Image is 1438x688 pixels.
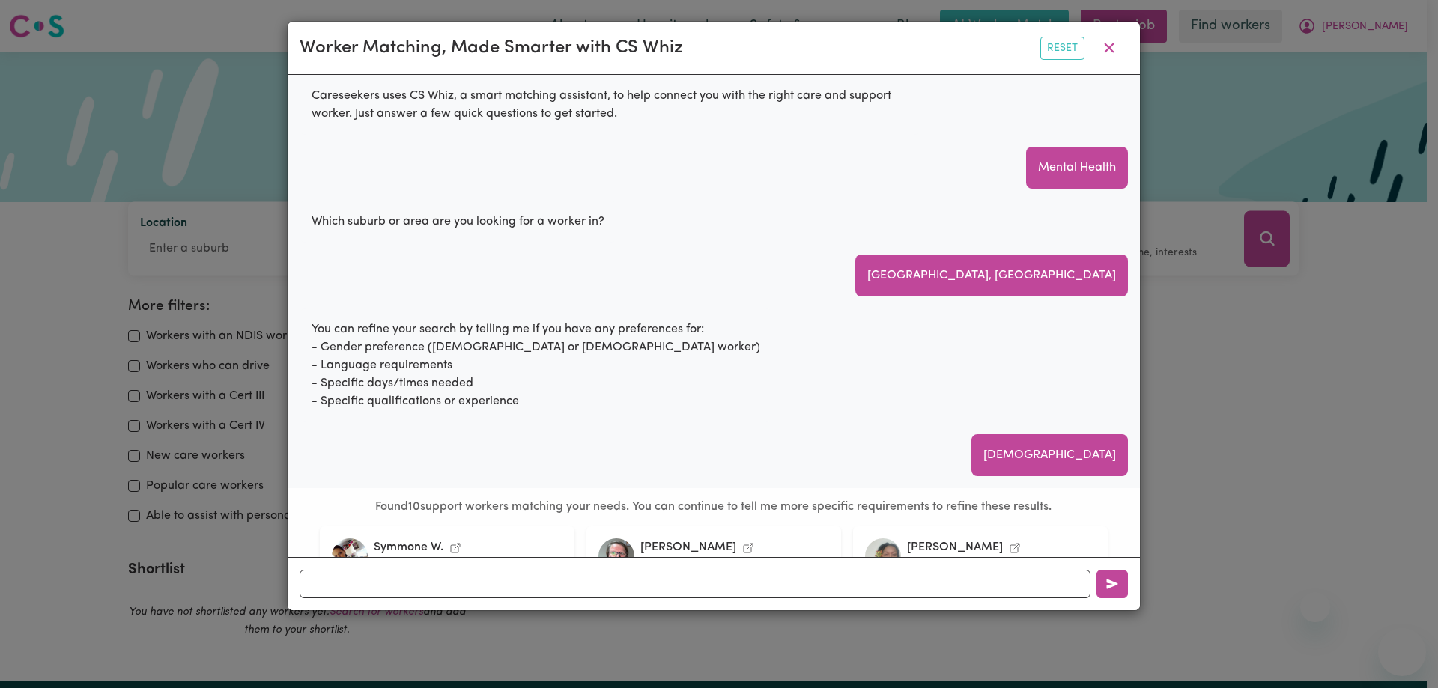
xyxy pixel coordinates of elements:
[300,201,616,243] div: Which suburb or area are you looking for a worker in?
[449,538,461,556] a: View Symmone W.'s profile
[300,75,921,135] div: Careseekers uses CS Whiz, a smart matching assistant, to help connect you with the right care and...
[598,538,634,574] img: Sharlene M.
[971,434,1128,476] div: [DEMOGRAPHIC_DATA]
[300,500,1128,514] h6: Found 10 support workers matching your needs. You can continue to tell me more specific requireme...
[374,541,443,555] div: Symmone W.
[640,541,736,555] div: [PERSON_NAME]
[300,34,683,61] div: Worker Matching, Made Smarter with CS Whiz
[742,538,754,556] a: View Sharlene M.'s profile
[300,308,772,422] div: You can refine your search by telling me if you have any preferences for: - Gender preference ([D...
[907,541,1003,555] div: [PERSON_NAME]
[1040,37,1084,60] button: Reset
[865,538,901,574] img: Bulou R.
[1009,538,1021,556] a: View Bulou R.'s profile
[332,538,368,574] img: Symmone W.
[1026,147,1128,189] div: Mental Health
[855,255,1128,296] div: [GEOGRAPHIC_DATA], [GEOGRAPHIC_DATA]
[1378,628,1426,676] iframe: Button to launch messaging window
[1300,592,1330,622] iframe: Close message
